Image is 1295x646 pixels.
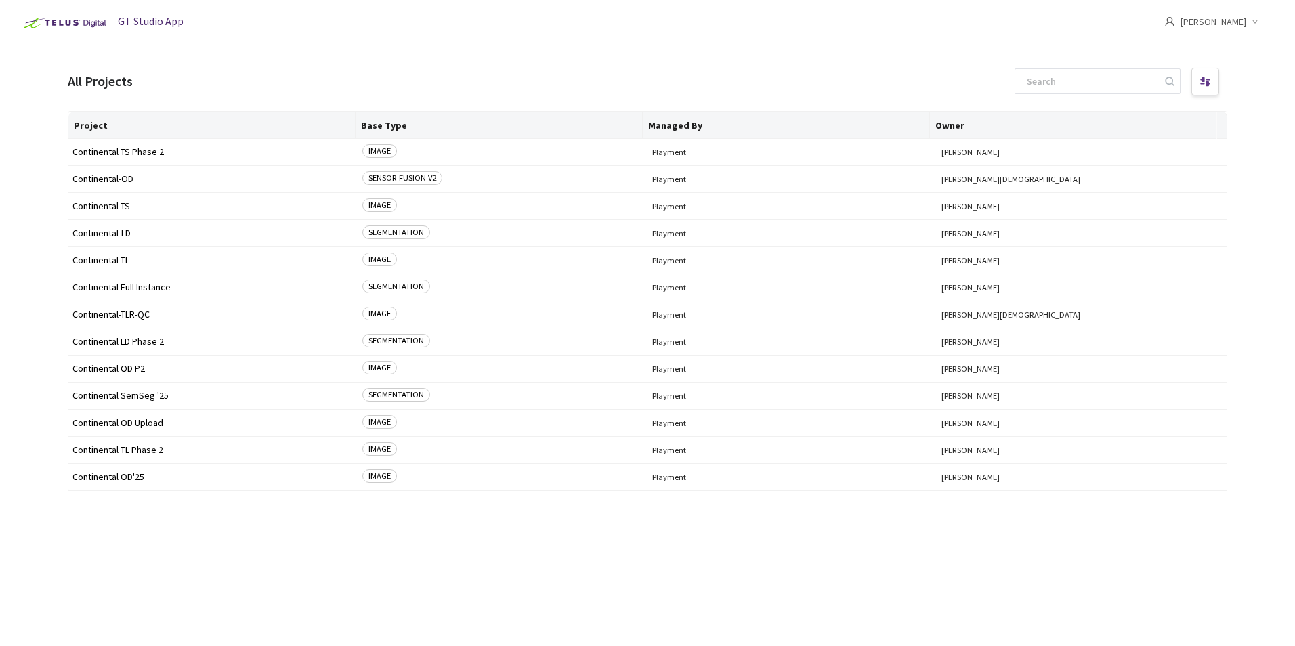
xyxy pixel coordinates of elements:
[652,174,933,184] span: Playment
[362,388,430,402] span: SEGMENTATION
[362,334,430,347] span: SEGMENTATION
[72,337,354,347] span: Continental LD Phase 2
[72,147,354,157] span: Continental TS Phase 2
[652,282,933,293] span: Playment
[941,391,1223,401] button: [PERSON_NAME]
[362,253,397,266] span: IMAGE
[652,337,933,347] span: Playment
[362,280,430,293] span: SEGMENTATION
[652,364,933,374] span: Playment
[68,112,356,139] th: Project
[652,147,933,157] span: Playment
[362,171,442,185] span: SENSOR FUSION V2
[941,228,1223,238] button: [PERSON_NAME]
[118,14,184,28] span: GT Studio App
[72,309,354,320] span: Continental-TLR-QC
[941,364,1223,374] button: [PERSON_NAME]
[930,112,1217,139] th: Owner
[652,309,933,320] span: Playment
[941,201,1223,211] button: [PERSON_NAME]
[16,12,110,34] img: Telus
[72,364,354,374] span: Continental OD P2
[72,472,354,482] span: Continental OD'25
[941,309,1223,320] button: [PERSON_NAME][DEMOGRAPHIC_DATA]
[72,391,354,401] span: Continental SemSeg '25
[652,445,933,455] span: Playment
[941,282,1223,293] button: [PERSON_NAME]
[72,255,354,265] span: Continental-TL
[72,228,354,238] span: Continental-LD
[72,418,354,428] span: Continental OD Upload
[362,442,397,456] span: IMAGE
[72,445,354,455] span: Continental TL Phase 2
[643,112,930,139] th: Managed By
[652,228,933,238] span: Playment
[72,174,354,184] span: Continental-OD
[652,418,933,428] span: Playment
[68,72,133,91] div: All Projects
[1164,16,1175,27] span: user
[941,445,1223,455] button: [PERSON_NAME]
[941,418,1223,428] button: [PERSON_NAME]
[362,307,397,320] span: IMAGE
[941,255,1223,265] button: [PERSON_NAME]
[652,255,933,265] span: Playment
[1019,69,1163,93] input: Search
[652,391,933,401] span: Playment
[362,144,397,158] span: IMAGE
[356,112,643,139] th: Base Type
[652,472,933,482] span: Playment
[72,201,354,211] span: Continental-TS
[652,201,933,211] span: Playment
[362,469,397,483] span: IMAGE
[362,361,397,374] span: IMAGE
[941,337,1223,347] button: [PERSON_NAME]
[1252,18,1258,25] span: down
[362,415,397,429] span: IMAGE
[362,225,430,239] span: SEGMENTATION
[362,198,397,212] span: IMAGE
[72,282,354,293] span: Continental Full Instance
[941,472,1223,482] button: [PERSON_NAME]
[941,147,1223,157] button: [PERSON_NAME]
[941,174,1223,184] button: [PERSON_NAME][DEMOGRAPHIC_DATA]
